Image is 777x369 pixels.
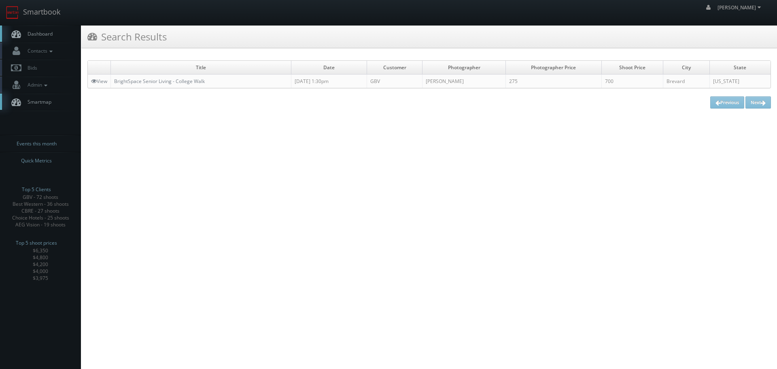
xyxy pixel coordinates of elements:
td: [US_STATE] [709,75,771,88]
span: Top 5 Clients [22,186,51,194]
h3: Search Results [87,30,167,44]
td: [DATE] 1:30pm [291,75,367,88]
td: State [709,61,771,75]
td: Photographer [422,61,506,75]
td: Photographer Price [505,61,601,75]
td: Date [291,61,367,75]
img: smartbook-logo.png [6,6,19,19]
td: Shoot Price [601,61,663,75]
td: 700 [601,75,663,88]
span: Contacts [23,47,55,54]
td: Title [111,61,291,75]
td: City [663,61,709,75]
td: Brevard [663,75,709,88]
span: Smartmap [23,98,51,105]
span: Top 5 shoot prices [16,239,57,247]
span: Bids [23,64,37,71]
td: GBV [367,75,422,88]
td: Customer [367,61,422,75]
span: Admin [23,81,49,88]
span: Quick Metrics [21,157,52,165]
a: BrightSpace Senior Living - College Walk [114,78,205,85]
td: [PERSON_NAME] [422,75,506,88]
span: Dashboard [23,30,53,37]
span: [PERSON_NAME] [718,4,763,11]
a: View [91,78,107,85]
td: 275 [505,75,601,88]
span: Events this month [17,140,57,148]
